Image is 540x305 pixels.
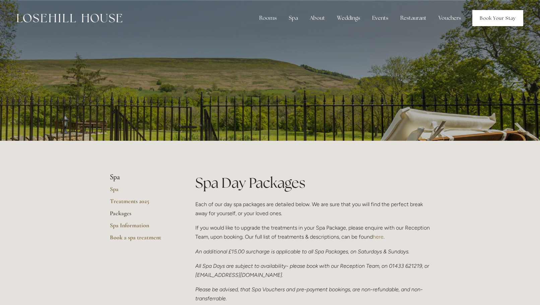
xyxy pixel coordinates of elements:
a: here [373,234,384,240]
p: Each of our day spa packages are detailed below. We are sure that you will find the perfect break... [195,200,430,218]
div: About [305,11,330,25]
a: Book Your Stay [472,10,523,26]
a: Book a spa treatment [110,234,174,246]
li: Spa [110,173,174,182]
em: All Spa Days are subject to availability- please book with our Reception Team, on 01433 621219, o... [195,263,430,278]
a: Treatments 2025 [110,197,174,209]
div: Weddings [332,11,365,25]
p: If you would like to upgrade the treatments in your Spa Package, please enquire with our Receptio... [195,223,430,241]
em: An additional £15.00 surcharge is applicable to all Spa Packages, on Saturdays & Sundays. [195,248,409,255]
a: Spa Information [110,222,174,234]
div: Spa [283,11,303,25]
a: Vouchers [433,11,466,25]
a: Spa [110,185,174,197]
em: Please be advised, that Spa Vouchers and pre-payment bookings, are non-refundable, and non-transf... [195,286,423,302]
div: Restaurant [395,11,432,25]
div: Rooms [254,11,282,25]
a: Packages [110,209,174,222]
h1: Spa Day Packages [195,173,430,193]
div: Events [367,11,394,25]
img: Losehill House [17,14,122,22]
